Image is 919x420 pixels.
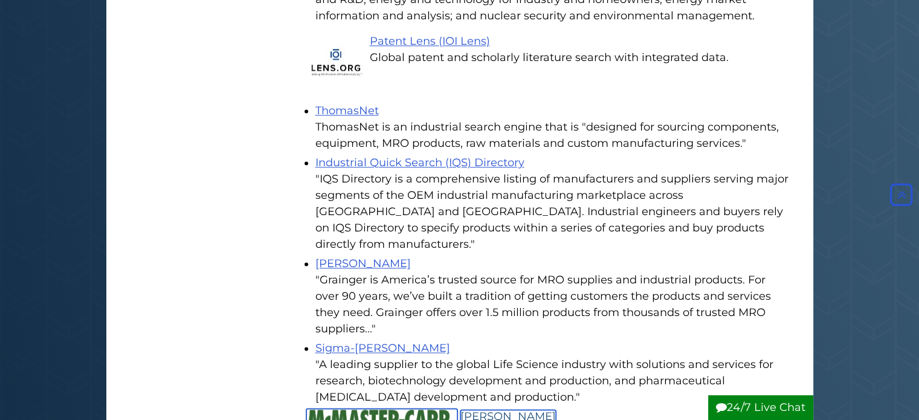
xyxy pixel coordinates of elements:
button: 24/7 Live Chat [708,395,813,420]
div: "IQS Directory is a comprehensive listing of manufacturers and suppliers serving major segments o... [315,171,788,253]
div: "Grainger is America’s trusted source for MRO supplies and industrial products. For over 90 years... [315,272,788,337]
div: ThomasNet is an industrial search engine that is "designed for sourcing components, equipment, MR... [315,119,788,152]
div: Global patent and scholarly literature search with integrated data. [315,50,788,66]
div: "A leading supplier to the global Life Science industry with solutions and services for research,... [315,357,788,405]
a: Patent Lens (IOI Lens) [370,34,490,48]
a: Sigma-[PERSON_NAME] [315,341,450,355]
a: Industrial Quick Search (IQS) Directory [315,156,524,169]
a: Back to Top [887,188,916,201]
a: ThomasNet [315,104,379,117]
a: [PERSON_NAME] [315,257,411,270]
